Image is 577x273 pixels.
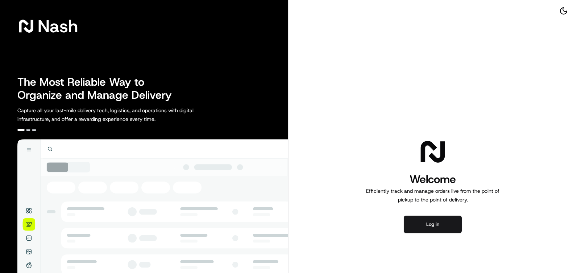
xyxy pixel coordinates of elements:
[404,216,462,233] button: Log in
[363,172,502,187] h1: Welcome
[17,76,180,102] h2: The Most Reliable Way to Organize and Manage Delivery
[363,187,502,204] p: Efficiently track and manage orders live from the point of pickup to the point of delivery.
[38,19,78,33] span: Nash
[17,106,226,123] p: Capture all your last-mile delivery tech, logistics, and operations with digital infrastructure, ...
